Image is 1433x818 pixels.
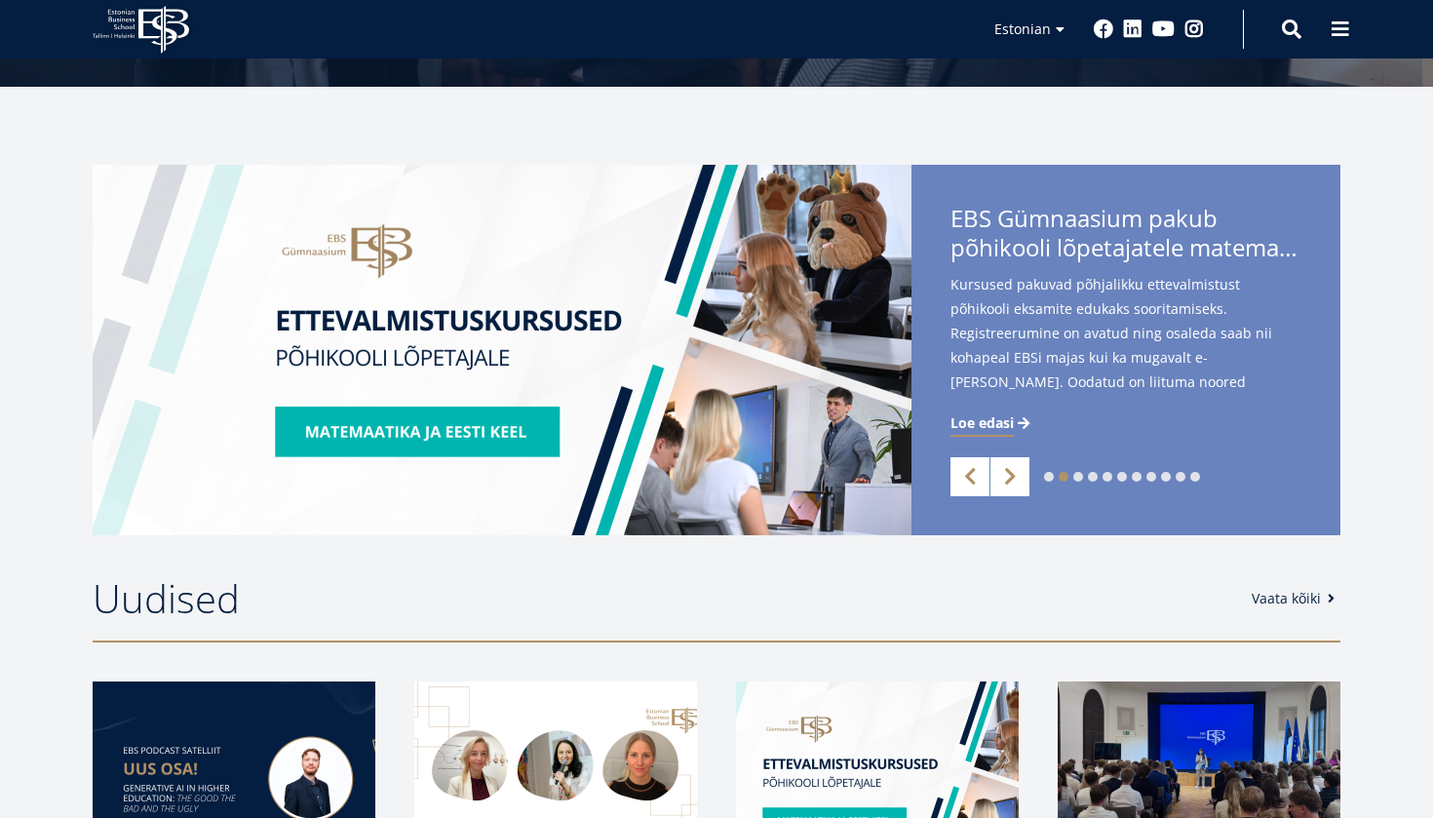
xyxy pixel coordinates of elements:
a: 5 [1103,472,1112,482]
a: 7 [1132,472,1142,482]
span: Loe edasi [950,413,1014,433]
a: 11 [1190,472,1200,482]
span: Kursused pakuvad põhjalikku ettevalmistust põhikooli eksamite edukaks sooritamiseks. Registreerum... [950,272,1301,425]
a: Instagram [1184,19,1204,39]
a: Previous [950,457,989,496]
h2: Uudised [93,574,1232,623]
a: Vaata kõiki [1252,589,1340,608]
span: põhikooli lõpetajatele matemaatika- ja eesti keele kursuseid [950,233,1301,262]
span: EBS Gümnaasium pakub [950,204,1301,268]
a: 2 [1059,472,1068,482]
a: Youtube [1152,19,1175,39]
a: 1 [1044,472,1054,482]
a: 6 [1117,472,1127,482]
a: Next [990,457,1029,496]
a: Facebook [1094,19,1113,39]
a: 10 [1176,472,1185,482]
a: 3 [1073,472,1083,482]
a: 4 [1088,472,1098,482]
a: Linkedin [1123,19,1143,39]
a: 8 [1146,472,1156,482]
img: EBS Gümnaasiumi ettevalmistuskursused [93,165,911,535]
a: 9 [1161,472,1171,482]
a: Loe edasi [950,413,1033,433]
